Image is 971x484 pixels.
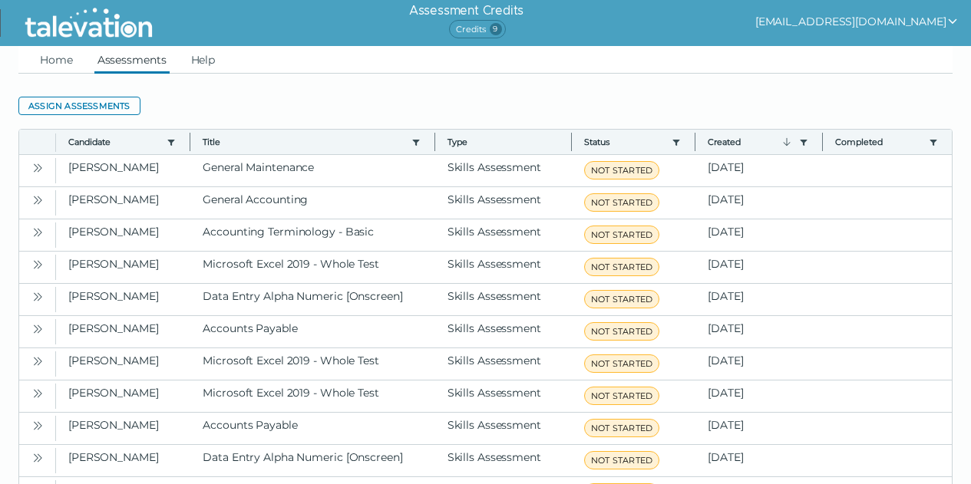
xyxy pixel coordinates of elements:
clr-dg-cell: [PERSON_NAME] [56,155,190,186]
span: NOT STARTED [584,354,659,373]
button: Open [28,416,47,434]
a: Home [37,46,76,74]
clr-dg-cell: General Accounting [190,187,434,219]
clr-dg-cell: Data Entry Alpha Numeric [Onscreen] [190,284,434,315]
button: Candidate [68,136,160,148]
cds-icon: Open [31,452,44,464]
clr-dg-cell: [DATE] [695,284,822,315]
cds-icon: Open [31,387,44,400]
button: Assign assessments [18,97,140,115]
cds-icon: Open [31,162,44,174]
clr-dg-cell: Accounts Payable [190,316,434,347]
cds-icon: Open [31,194,44,206]
span: Type [448,136,559,148]
clr-dg-cell: [DATE] [695,348,822,380]
clr-dg-cell: Skills Assessment [435,187,572,219]
button: Open [28,158,47,176]
clr-dg-cell: Skills Assessment [435,155,572,186]
button: Column resize handle [430,125,440,158]
span: NOT STARTED [584,258,659,276]
button: candidate filter [165,136,177,148]
clr-dg-cell: [PERSON_NAME] [56,348,190,380]
clr-dg-cell: Accounting Terminology - Basic [190,219,434,251]
clr-dg-cell: [PERSON_NAME] [56,219,190,251]
button: Title [203,136,405,148]
button: Open [28,351,47,370]
button: Open [28,319,47,337]
clr-dg-cell: [DATE] [695,413,822,444]
clr-dg-cell: [DATE] [695,155,822,186]
span: NOT STARTED [584,290,659,308]
span: NOT STARTED [584,193,659,212]
button: title filter [410,136,422,148]
h6: Assessment Credits [409,2,523,20]
button: Status [584,136,665,148]
clr-dg-cell: [DATE] [695,187,822,219]
cds-icon: Open [31,258,44,271]
clr-dg-cell: Skills Assessment [435,445,572,476]
button: Column resize handle [817,125,827,158]
clr-dg-cell: [PERSON_NAME] [56,413,190,444]
cds-icon: Open [31,226,44,239]
clr-dg-cell: Skills Assessment [435,413,572,444]
a: Assessments [94,46,170,74]
button: Open [28,287,47,305]
clr-dg-cell: Skills Assessment [435,348,572,380]
clr-dg-cell: [PERSON_NAME] [56,252,190,283]
span: NOT STARTED [584,419,659,437]
clr-dg-cell: [PERSON_NAME] [56,445,190,476]
clr-dg-cell: [PERSON_NAME] [56,187,190,219]
cds-icon: Open [31,323,44,335]
span: NOT STARTED [584,451,659,469]
span: Credits [449,20,505,38]
span: NOT STARTED [584,322,659,341]
clr-dg-cell: Skills Assessment [435,316,572,347]
clr-dg-cell: [PERSON_NAME] [56,316,190,347]
button: Open [28,255,47,273]
button: status filter [670,136,682,148]
clr-dg-cell: Skills Assessment [435,284,572,315]
button: Column resize handle [566,125,576,158]
clr-dg-cell: Microsoft Excel 2019 - Whole Test [190,348,434,380]
span: NOT STARTED [584,387,659,405]
clr-dg-cell: [DATE] [695,445,822,476]
button: completed filter [927,136,940,148]
button: Column resize handle [185,125,195,158]
clr-dg-cell: [DATE] [695,219,822,251]
clr-dg-cell: [PERSON_NAME] [56,380,190,412]
button: show user actions [755,12,959,31]
cds-icon: Open [31,420,44,432]
button: created filter [798,136,810,148]
button: Open [28,448,47,466]
button: Open [28,190,47,209]
clr-dg-cell: [DATE] [695,252,822,283]
clr-dg-cell: [DATE] [695,380,822,412]
clr-dg-cell: Skills Assessment [435,380,572,412]
clr-dg-cell: Skills Assessment [435,219,572,251]
clr-dg-cell: General Maintenance [190,155,434,186]
button: Created [708,136,792,148]
button: Completed [835,136,923,148]
cds-icon: Open [31,355,44,367]
button: Column resize handle [690,125,700,158]
img: Talevation_Logo_Transparent_white.png [18,4,159,42]
clr-dg-cell: [PERSON_NAME] [56,284,190,315]
clr-dg-cell: Skills Assessment [435,252,572,283]
clr-dg-cell: Accounts Payable [190,413,434,444]
clr-dg-cell: [DATE] [695,316,822,347]
clr-dg-cell: Data Entry Alpha Numeric [Onscreen] [190,445,434,476]
cds-icon: Open [31,291,44,303]
button: Open [28,222,47,241]
a: Help [188,46,219,74]
clr-dg-cell: Microsoft Excel 2019 - Whole Test [190,252,434,283]
span: NOT STARTED [584,226,659,244]
span: 9 [490,23,502,35]
button: Open [28,384,47,402]
clr-dg-cell: Microsoft Excel 2019 - Whole Test [190,380,434,412]
span: NOT STARTED [584,161,659,179]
